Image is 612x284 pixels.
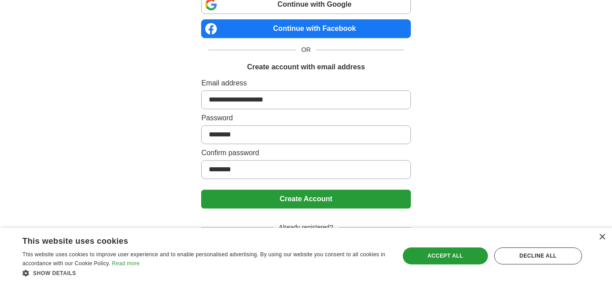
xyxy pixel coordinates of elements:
[273,223,338,232] span: Already registered?
[112,260,140,267] a: Read more, opens a new window
[599,234,605,241] div: Close
[201,190,410,208] button: Create Account
[22,268,388,277] div: Show details
[494,247,582,264] div: Decline all
[33,270,76,276] span: Show details
[201,19,410,38] a: Continue with Facebook
[22,251,385,267] span: This website uses cookies to improve user experience and to enable personalised advertising. By u...
[201,113,410,123] label: Password
[201,78,410,89] label: Email address
[22,233,366,246] div: This website uses cookies
[247,62,365,72] h1: Create account with email address
[403,247,488,264] div: Accept all
[296,45,316,55] span: OR
[201,148,410,158] label: Confirm password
